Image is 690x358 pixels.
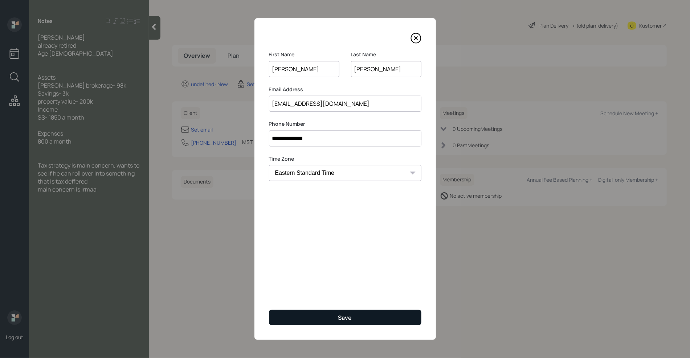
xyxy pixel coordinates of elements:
[269,51,339,58] label: First Name
[269,155,421,162] label: Time Zone
[338,314,352,322] div: Save
[269,86,421,93] label: Email Address
[351,51,421,58] label: Last Name
[269,120,421,128] label: Phone Number
[269,310,421,325] button: Save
